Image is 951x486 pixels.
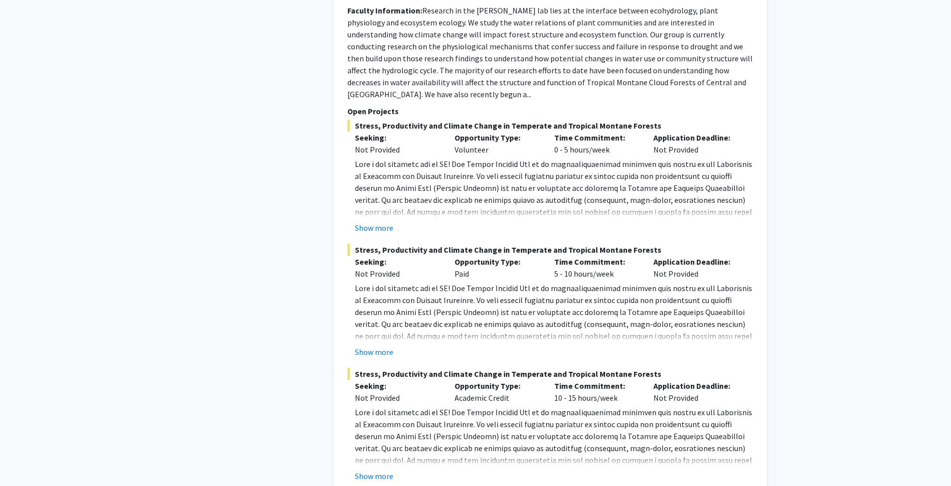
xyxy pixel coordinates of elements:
span: Stress, Productivity and Climate Change in Temperate and Tropical Montane Forests [347,244,753,256]
div: Paid [447,256,547,280]
p: Seeking: [355,256,440,268]
div: Not Provided [646,256,746,280]
div: Academic Credit [447,380,547,404]
p: Seeking: [355,132,440,144]
p: Open Projects [347,105,753,117]
p: Lore i dol sitametc adi el SE! Doe Tempor Incidid Utl et do magnaaliquaenimad minimven quis nostr... [355,158,753,278]
button: Show more [355,222,393,234]
p: Opportunity Type: [455,132,539,144]
button: Show more [355,346,393,358]
p: Time Commitment: [554,256,639,268]
div: Not Provided [646,132,746,156]
p: Time Commitment: [554,132,639,144]
p: Application Deadline: [653,132,738,144]
p: Time Commitment: [554,380,639,392]
p: Lore i dol sitametc adi el SE! Doe Tempor Incidid Utl et do magnaaliquaenimad minimven quis nostr... [355,282,753,402]
div: Not Provided [355,392,440,404]
div: 10 - 15 hours/week [547,380,646,404]
p: Application Deadline: [653,380,738,392]
p: Application Deadline: [653,256,738,268]
button: Show more [355,470,393,482]
p: Seeking: [355,380,440,392]
div: Not Provided [355,144,440,156]
span: Stress, Productivity and Climate Change in Temperate and Tropical Montane Forests [347,368,753,380]
p: Opportunity Type: [455,256,539,268]
div: 0 - 5 hours/week [547,132,646,156]
b: Faculty Information: [347,5,422,15]
span: Stress, Productivity and Climate Change in Temperate and Tropical Montane Forests [347,120,753,132]
iframe: Chat [7,441,42,479]
p: Opportunity Type: [455,380,539,392]
div: Not Provided [646,380,746,404]
fg-read-more: Research in the [PERSON_NAME] lab lies at the interface between ecohydrology, plant physiology an... [347,5,753,99]
div: 5 - 10 hours/week [547,256,646,280]
div: Not Provided [355,268,440,280]
div: Volunteer [447,132,547,156]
